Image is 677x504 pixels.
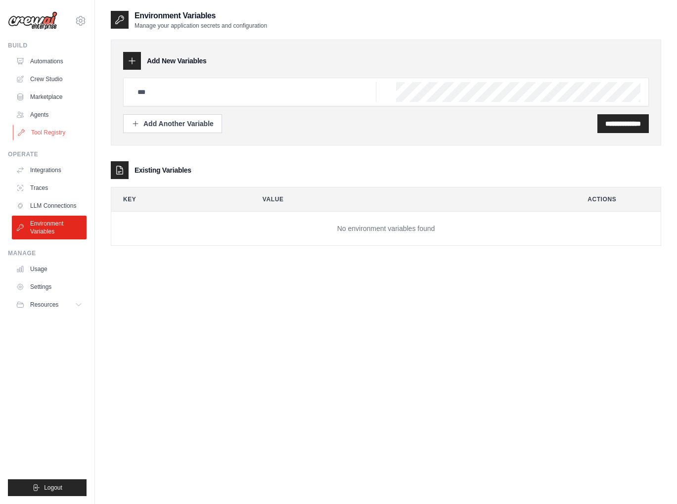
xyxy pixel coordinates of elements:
[123,114,222,133] button: Add Another Variable
[135,22,267,30] p: Manage your application secrets and configuration
[12,107,87,123] a: Agents
[12,180,87,196] a: Traces
[30,301,58,309] span: Resources
[251,187,568,211] th: Value
[8,249,87,257] div: Manage
[44,484,62,492] span: Logout
[8,479,87,496] button: Logout
[12,89,87,105] a: Marketplace
[8,150,87,158] div: Operate
[12,216,87,239] a: Environment Variables
[12,279,87,295] a: Settings
[13,125,88,140] a: Tool Registry
[135,10,267,22] h2: Environment Variables
[147,56,207,66] h3: Add New Variables
[111,212,661,246] td: No environment variables found
[8,42,87,49] div: Build
[576,187,661,211] th: Actions
[111,187,243,211] th: Key
[12,71,87,87] a: Crew Studio
[8,11,57,30] img: Logo
[12,53,87,69] a: Automations
[12,261,87,277] a: Usage
[12,297,87,313] button: Resources
[135,165,191,175] h3: Existing Variables
[12,162,87,178] a: Integrations
[132,119,214,129] div: Add Another Variable
[12,198,87,214] a: LLM Connections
